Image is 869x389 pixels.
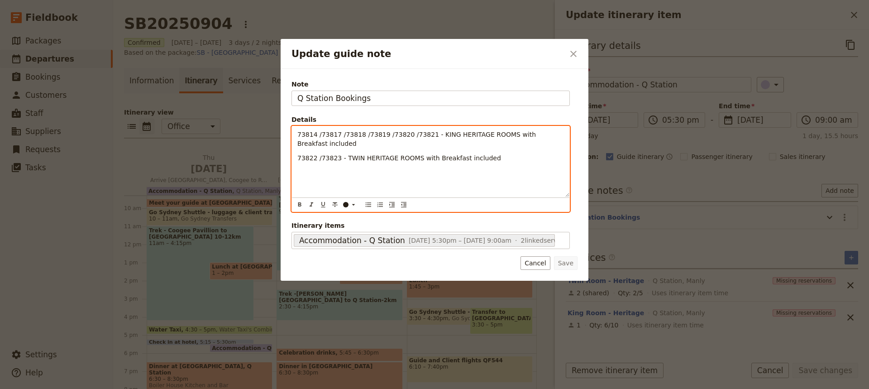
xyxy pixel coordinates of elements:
button: Increase indent [387,200,397,210]
button: Close dialog [566,46,581,62]
span: Accommodation - Q Station [299,235,405,246]
button: Numbered list [375,200,385,210]
span: Itinerary items [291,221,570,230]
input: Note [291,91,570,106]
button: Decrease indent [399,200,409,210]
button: ​ [341,200,359,210]
button: Format strikethrough [330,200,340,210]
h2: Update guide note [291,47,564,61]
button: Bulleted list [363,200,373,210]
span: [DATE] 5:30pm – [DATE] 9:00am [409,237,511,244]
span: 73814 /73817 /73818 /73819 /73820 /73821 - KING HERITAGE ROOMS with Breakfast included [297,131,538,147]
button: Save [554,256,578,270]
span: 2 linked services [515,236,570,245]
button: Cancel [520,256,550,270]
span: Note [291,80,570,89]
div: Details [291,115,570,124]
button: Format bold [295,200,305,210]
button: Format italic [306,200,316,210]
span: 73822 /73823 - TWIN HERITAGE ROOMS with Breakfast included [297,154,501,162]
div: ​ [342,201,360,208]
button: Format underline [318,200,328,210]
